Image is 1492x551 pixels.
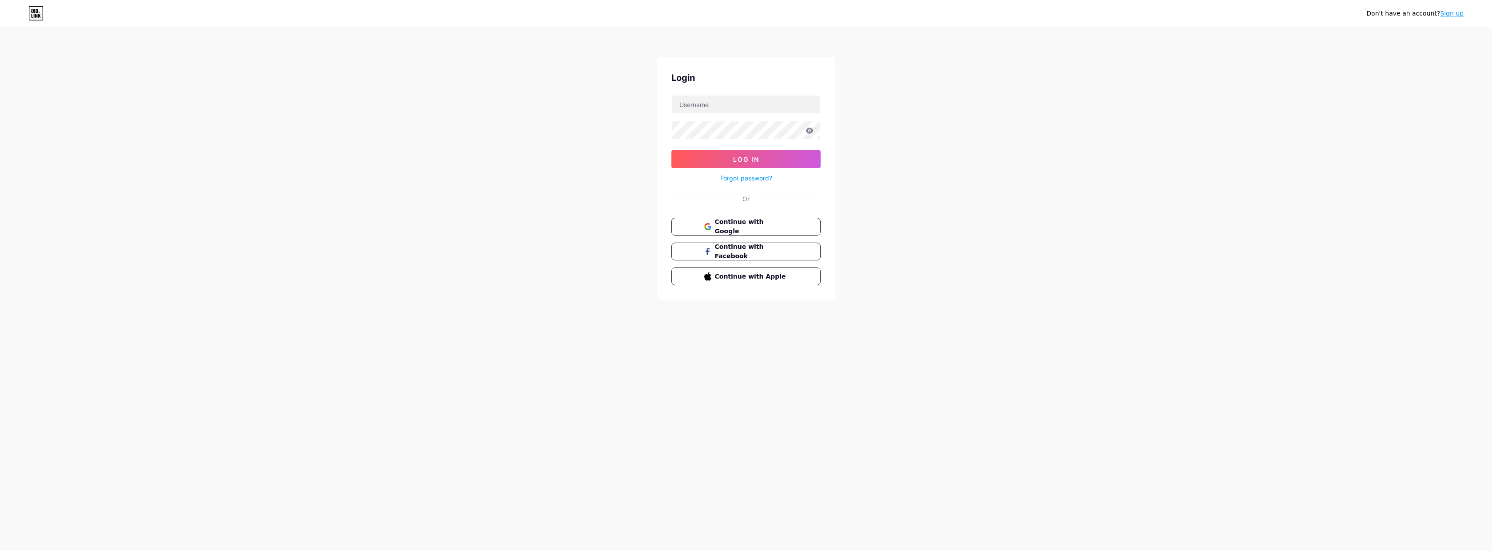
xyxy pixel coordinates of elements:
span: Continue with Facebook [715,242,788,261]
a: Sign up [1440,10,1464,17]
button: Continue with Google [671,218,821,236]
span: Continue with Google [715,217,788,236]
div: Don't have an account? [1366,9,1464,18]
input: Username [672,96,820,113]
a: Forgot password? [720,173,772,183]
button: Continue with Apple [671,268,821,285]
div: Login [671,71,821,84]
span: Log In [733,156,759,163]
button: Continue with Facebook [671,243,821,260]
div: Or [742,194,750,204]
span: Continue with Apple [715,272,788,281]
button: Log In [671,150,821,168]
